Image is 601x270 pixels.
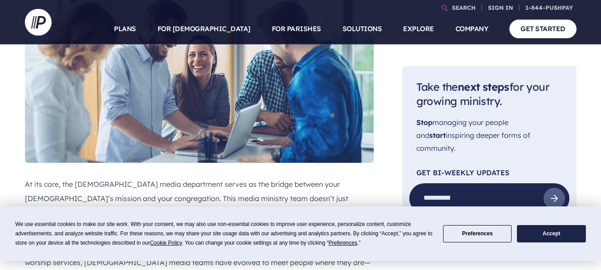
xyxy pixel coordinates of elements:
[416,80,549,108] span: Take the for your growing ministry.
[509,20,577,38] a: GET STARTED
[416,117,562,155] p: managing your people and inspiring deeper forms of community.
[25,177,374,234] p: At its core, the [DEMOGRAPHIC_DATA] media department serves as the bridge between your [DEMOGRAPH...
[150,240,182,246] span: Cookie Policy
[343,13,382,44] a: SOLUTIONS
[416,169,562,176] p: Get Bi-Weekly Updates
[157,13,250,44] a: FOR [DEMOGRAPHIC_DATA]
[416,118,432,127] span: Stop
[517,225,585,242] button: Accept
[114,13,136,44] a: PLANS
[458,80,509,93] span: next steps
[429,131,446,140] span: start
[403,13,434,44] a: EXPLORE
[329,240,358,246] span: Preferences
[443,225,512,242] button: Preferences
[15,220,432,248] div: We use essential cookies to make our site work. With your consent, we may also use non-essential ...
[456,13,488,44] a: COMPANY
[272,13,321,44] a: FOR PARISHES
